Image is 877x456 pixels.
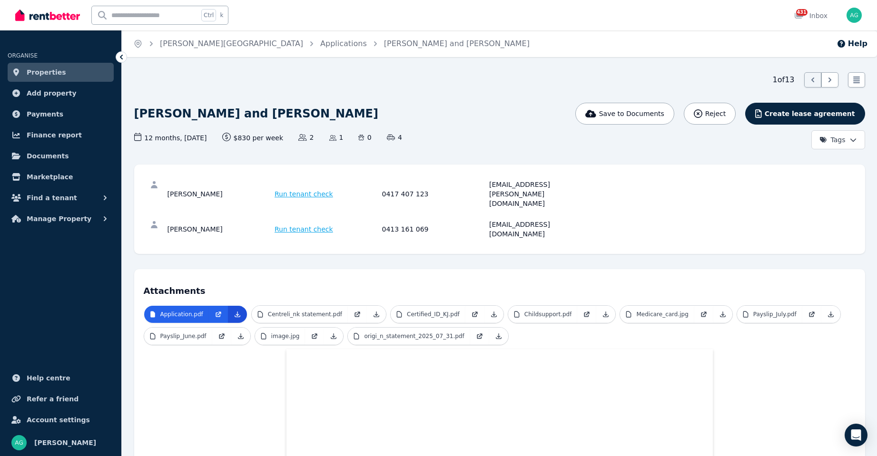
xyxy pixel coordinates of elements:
[160,39,303,48] a: [PERSON_NAME][GEOGRAPHIC_DATA]
[796,9,808,16] span: 431
[8,167,114,186] a: Marketplace
[8,84,114,103] a: Add property
[8,389,114,408] a: Refer a friend
[27,129,82,141] span: Finance report
[212,328,231,345] a: Open in new Tab
[847,8,862,23] img: Barclay
[298,133,314,142] span: 2
[324,328,343,345] a: Download Attachment
[27,67,66,78] span: Properties
[465,306,484,323] a: Open in new Tab
[320,39,367,48] a: Applications
[364,332,464,340] p: origi_n_statement_2025_07_31.pdf
[144,279,856,298] h4: Attachments
[8,146,114,165] a: Documents
[387,133,402,142] span: 4
[34,437,96,448] span: [PERSON_NAME]
[252,306,348,323] a: Centreli_nk statement.pdf
[358,133,371,142] span: 0
[268,310,342,318] p: Centreli_nk statement.pdf
[620,306,694,323] a: Medicare_card.jpg
[382,220,487,239] div: 0413 161 069
[222,133,284,143] span: $830 per week
[15,8,80,22] img: RentBetter
[8,105,114,124] a: Payments
[228,306,247,323] a: Download Attachment
[737,306,802,323] a: Payslip_July.pdf
[27,150,69,162] span: Documents
[599,109,664,118] span: Save to Documents
[765,109,855,118] span: Create lease agreement
[144,306,209,323] a: Application.pdf
[27,108,63,120] span: Payments
[134,133,207,143] span: 12 months , [DATE]
[575,103,674,125] button: Save to Documents
[144,328,212,345] a: Payslip_June.pdf
[8,410,114,429] a: Account settings
[122,30,541,57] nav: Breadcrumb
[168,180,272,208] div: [PERSON_NAME]
[8,63,114,82] a: Properties
[819,135,846,145] span: Tags
[160,332,207,340] p: Payslip_June.pdf
[384,39,530,48] a: [PERSON_NAME] and [PERSON_NAME]
[577,306,596,323] a: Open in new Tab
[275,189,333,199] span: Run tenant check
[27,372,70,384] span: Help centre
[745,103,865,125] button: Create lease agreement
[27,414,90,426] span: Account settings
[391,306,465,323] a: Certified_ID_KJ.pdf
[837,38,867,49] button: Help
[508,306,578,323] a: Childsupport.pdf
[753,310,797,318] p: Payslip_July.pdf
[220,11,223,19] span: k
[484,306,503,323] a: Download Attachment
[684,103,736,125] button: Reject
[382,180,487,208] div: 0417 407 123
[201,9,216,21] span: Ctrl
[168,220,272,239] div: [PERSON_NAME]
[713,306,732,323] a: Download Attachment
[596,306,615,323] a: Download Attachment
[305,328,324,345] a: Open in new Tab
[470,328,489,345] a: Open in new Tab
[8,126,114,145] a: Finance report
[27,171,73,183] span: Marketplace
[802,306,821,323] a: Open in new Tab
[694,306,713,323] a: Open in new Tab
[27,192,77,204] span: Find a tenant
[275,224,333,234] span: Run tenant check
[8,52,38,59] span: ORGANISE
[524,310,572,318] p: Childsupport.pdf
[489,328,508,345] a: Download Attachment
[11,435,27,450] img: Barclay
[8,188,114,207] button: Find a tenant
[845,424,867,446] div: Open Intercom Messenger
[794,11,828,20] div: Inbox
[489,180,594,208] div: [EMAIL_ADDRESS][PERSON_NAME][DOMAIN_NAME]
[773,74,795,86] span: 1 of 13
[8,369,114,388] a: Help centre
[27,393,79,405] span: Refer a friend
[255,328,305,345] a: image.jpg
[8,209,114,228] button: Manage Property
[27,87,77,99] span: Add property
[329,133,344,142] span: 1
[811,130,865,149] button: Tags
[209,306,228,323] a: Open in new Tab
[348,328,470,345] a: origi_n_statement_2025_07_31.pdf
[160,310,203,318] p: Application.pdf
[348,306,367,323] a: Open in new Tab
[821,306,840,323] a: Download Attachment
[134,106,378,121] h1: [PERSON_NAME] and [PERSON_NAME]
[636,310,688,318] p: Medicare_card.jpg
[705,109,726,118] span: Reject
[407,310,460,318] p: Certified_ID_KJ.pdf
[231,328,250,345] a: Download Attachment
[27,213,91,224] span: Manage Property
[367,306,386,323] a: Download Attachment
[271,332,300,340] p: image.jpg
[489,220,594,239] div: [EMAIL_ADDRESS][DOMAIN_NAME]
